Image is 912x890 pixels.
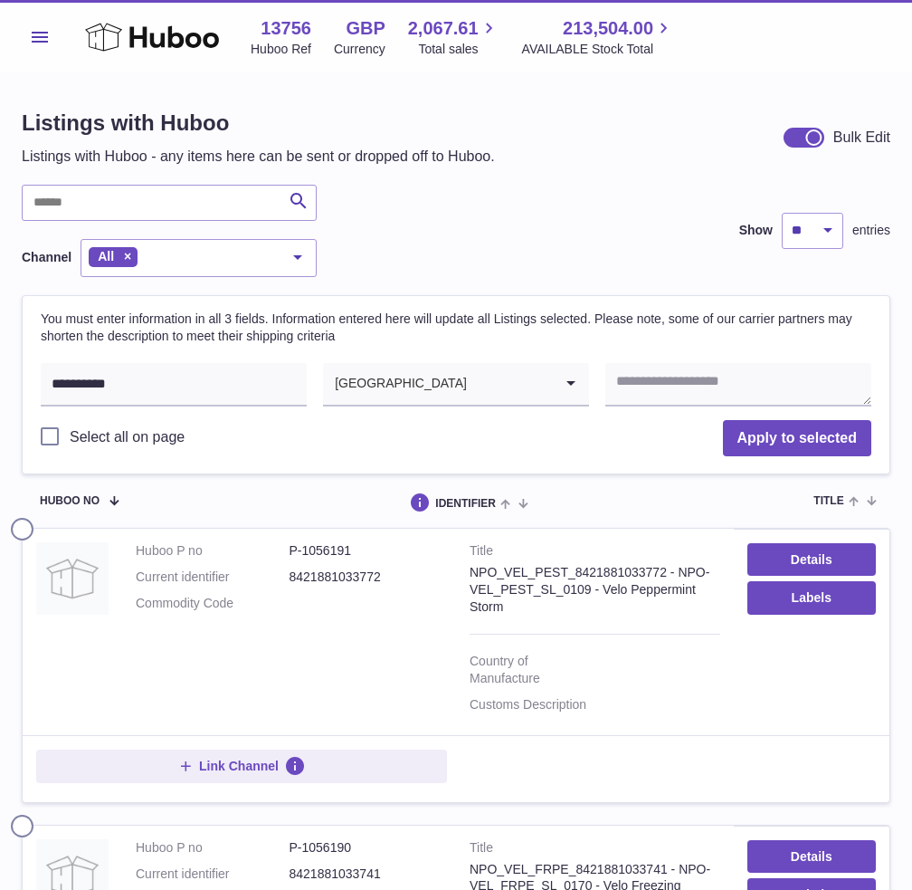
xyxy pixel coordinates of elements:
[41,311,871,345] p: You must enter information in all 3 fields. Information entered here will update all Listings sel...
[346,16,385,41] strong: GBP
[470,564,720,616] div: NPO_VEL_PEST_8421881033772 - NPO-VEL_PEST_SL_0109 - Velo Peppermint Storm
[36,750,447,782] button: Link Channel
[290,542,443,560] dd: P-1056191
[251,41,311,58] div: Huboo Ref
[723,420,871,457] button: Apply to selected
[408,16,479,41] span: 2,067.61
[40,495,100,507] span: Huboo no
[136,839,290,857] dt: Huboo P no
[747,543,876,576] a: Details
[470,696,594,713] dt: Customs Description
[468,363,553,405] input: Search for option
[22,249,71,266] label: Channel
[435,498,496,510] span: identifier
[418,41,499,58] span: Total sales
[261,16,311,41] strong: 13756
[833,128,890,148] div: Bulk Edit
[470,542,720,564] strong: Title
[290,866,443,883] dd: 8421881033741
[563,16,653,41] span: 213,504.00
[852,222,890,239] span: entries
[199,758,279,774] span: Link Channel
[136,542,290,560] dt: Huboo P no
[98,249,114,263] span: All
[408,16,499,58] a: 2,067.61 Total sales
[136,569,290,586] dt: Current identifier
[323,363,468,405] span: [GEOGRAPHIC_DATA]
[290,839,443,857] dd: P-1056190
[813,495,843,507] span: title
[522,41,675,58] span: AVAILABLE Stock Total
[290,569,443,586] dd: 8421881033772
[747,581,876,614] button: Labels
[470,653,594,687] dt: Country of Manufacture
[41,427,185,447] label: Select all on page
[36,542,109,615] img: NPO_VEL_PEST_8421881033772 - NPO-VEL_PEST_SL_0109 - Velo Peppermint Storm
[323,363,589,407] div: Search for option
[22,109,495,138] h1: Listings with Huboo
[739,222,773,239] label: Show
[136,595,290,612] dt: Commodity Code
[22,147,495,167] p: Listings with Huboo - any items here can be sent or dropped off to Huboo.
[334,41,385,58] div: Currency
[136,866,290,883] dt: Current identifier
[522,16,675,58] a: 213,504.00 AVAILABLE Stock Total
[470,839,720,861] strong: Title
[747,840,876,873] a: Details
